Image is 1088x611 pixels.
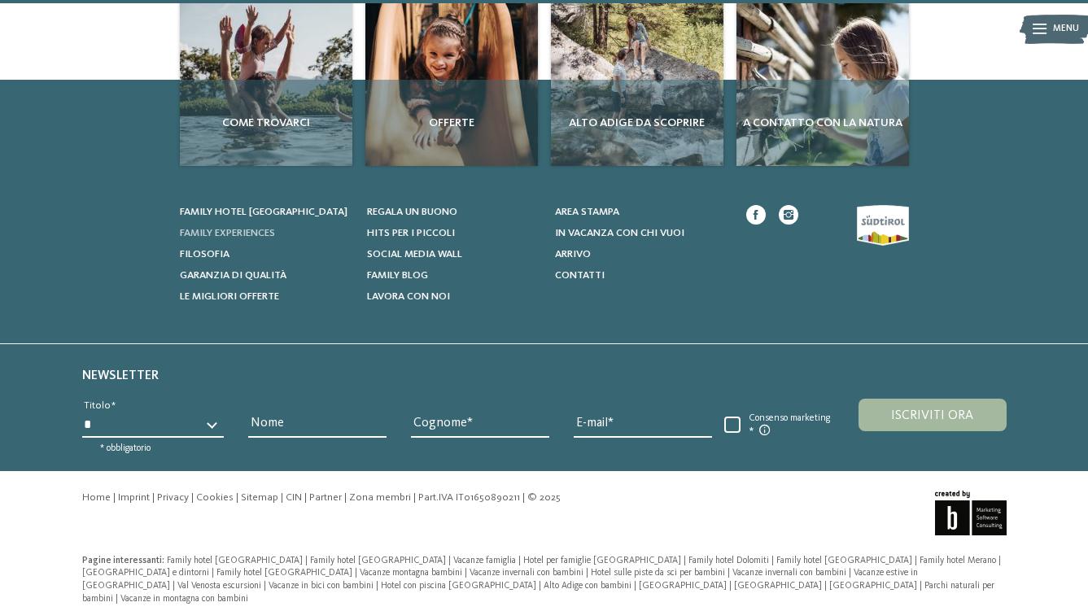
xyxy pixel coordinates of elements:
span: Family hotel [GEOGRAPHIC_DATA] [310,556,446,565]
a: Garanzia di qualità [180,268,352,283]
span: Alto Adige da scoprire [557,115,717,131]
span: | [344,492,347,503]
span: Family experiences [180,228,275,238]
span: | [634,581,636,591]
a: Hotel con piscina [GEOGRAPHIC_DATA] [381,581,539,591]
span: Val Venosta escursioni [177,581,261,591]
span: Filosofia [180,249,229,260]
span: Arrivo [555,249,591,260]
a: Cookies [196,492,234,503]
a: Vacanze montagna bambini [360,568,465,578]
span: | [824,581,827,591]
span: Area stampa [555,207,619,217]
span: | [518,556,521,565]
a: Privacy [157,492,189,503]
span: Garanzia di qualità [180,270,286,281]
span: Hotel sulle piste da sci per bambini [591,568,725,578]
span: Consenso marketing [741,412,834,439]
span: | [684,556,686,565]
span: In vacanza con chi vuoi [555,228,684,238]
span: | [998,556,1001,565]
a: Hits per i piccoli [367,226,539,241]
a: Parchi naturali per bambini [82,581,994,604]
a: [GEOGRAPHIC_DATA] e dintorni [82,568,212,578]
a: Regala un buono [367,205,539,220]
span: | [212,568,214,578]
a: Home [82,492,111,503]
span: | [849,568,851,578]
span: Part.IVA IT01650890211 [418,492,520,503]
span: Come trovarci [186,115,346,131]
a: Family hotel [GEOGRAPHIC_DATA] [216,568,355,578]
span: | [173,581,175,591]
span: Le migliori offerte [180,291,279,302]
span: | [305,556,308,565]
img: Brandnamic GmbH | Leading Hospitality Solutions [935,491,1007,535]
span: Alto Adige con bambini [544,581,631,591]
a: Family hotel Dolomiti [688,556,771,565]
span: | [920,581,922,591]
span: [GEOGRAPHIC_DATA] [829,581,917,591]
a: Hotel per famiglie [GEOGRAPHIC_DATA] [523,556,684,565]
a: Vacanze in bici con bambini [269,581,376,591]
span: | [152,492,155,503]
a: Imprint [118,492,150,503]
a: Area stampa [555,205,727,220]
a: Sitemap [241,492,278,503]
span: Family hotel [GEOGRAPHIC_DATA] [776,556,912,565]
span: | [915,556,917,565]
span: | [771,556,774,565]
a: Family hotel Merano [920,556,998,565]
span: Hits per i piccoli [367,228,455,238]
span: Vacanze invernali con bambini [470,568,583,578]
span: © 2025 [527,492,561,503]
a: In vacanza con chi vuoi [555,226,727,241]
span: Family hotel [GEOGRAPHIC_DATA] [216,568,352,578]
span: [GEOGRAPHIC_DATA] [734,581,822,591]
span: | [355,568,357,578]
span: Family hotel [GEOGRAPHIC_DATA] [167,556,303,565]
span: Vacanze montagna bambini [360,568,462,578]
a: Family hotel [GEOGRAPHIC_DATA] [310,556,448,565]
a: Family hotel [GEOGRAPHIC_DATA] [776,556,915,565]
span: A contatto con la natura [743,115,902,131]
span: | [522,492,525,503]
a: [GEOGRAPHIC_DATA] [829,581,920,591]
span: Vacanze in montagna con bambini [120,594,248,604]
a: Arrivo [555,247,727,262]
span: Social Media Wall [367,249,462,260]
a: Alto Adige con bambini [544,581,634,591]
span: | [413,492,416,503]
a: Vacanze famiglia [453,556,518,565]
a: Family Blog [367,268,539,283]
span: Iscriviti ora [891,409,973,422]
a: Family hotel [GEOGRAPHIC_DATA] [180,205,352,220]
span: Lavora con noi [367,291,450,302]
a: Le migliori offerte [180,290,352,304]
a: Social Media Wall [367,247,539,262]
span: | [729,581,732,591]
span: Family hotel Merano [920,556,996,565]
a: Vacanze estive in [GEOGRAPHIC_DATA] [82,568,918,591]
span: Contatti [555,270,605,281]
a: Lavora con noi [367,290,539,304]
span: | [116,594,118,604]
span: Family Blog [367,270,428,281]
span: Newsletter [82,369,159,382]
a: Contatti [555,268,727,283]
span: Hotel con piscina [GEOGRAPHIC_DATA] [381,581,536,591]
span: Vacanze in bici con bambini [269,581,374,591]
span: [GEOGRAPHIC_DATA] e dintorni [82,568,209,578]
span: | [236,492,238,503]
a: Val Venosta escursioni [177,581,264,591]
a: Vacanze invernali con bambini [470,568,586,578]
a: Vacanze invernali con bambini [732,568,849,578]
a: Filosofia [180,247,352,262]
span: * obbligatorio [100,443,151,453]
a: Hotel sulle piste da sci per bambini [591,568,728,578]
span: Hotel per famiglie [GEOGRAPHIC_DATA] [523,556,681,565]
a: CIN [286,492,302,503]
span: | [304,492,307,503]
